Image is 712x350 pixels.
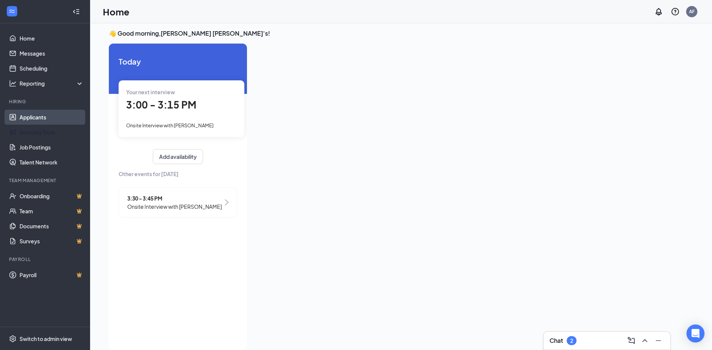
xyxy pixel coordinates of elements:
[109,29,673,38] h3: 👋 Good morning, [PERSON_NAME] [PERSON_NAME]'s !
[72,8,80,15] svg: Collapse
[640,336,649,345] svg: ChevronUp
[627,336,636,345] svg: ComposeMessage
[654,336,663,345] svg: Minimize
[103,5,129,18] h1: Home
[639,335,651,347] button: ChevronUp
[671,7,680,16] svg: QuestionInfo
[20,234,84,249] a: SurveysCrown
[20,46,84,61] a: Messages
[689,8,695,15] div: AF
[126,122,214,128] span: Onsite Interview with [PERSON_NAME]
[20,31,84,46] a: Home
[654,7,663,16] svg: Notifications
[625,335,637,347] button: ComposeMessage
[153,149,203,164] button: Add availability
[20,204,84,219] a: TeamCrown
[20,335,72,342] div: Switch to admin view
[20,110,84,125] a: Applicants
[20,219,84,234] a: DocumentsCrown
[126,98,196,111] span: 3:00 - 3:15 PM
[9,177,82,184] div: Team Management
[119,170,237,178] span: Other events for [DATE]
[652,335,664,347] button: Minimize
[20,267,84,282] a: PayrollCrown
[20,61,84,76] a: Scheduling
[20,189,84,204] a: OnboardingCrown
[126,89,175,95] span: Your next interview
[549,336,563,345] h3: Chat
[127,194,222,202] span: 3:30 - 3:45 PM
[9,335,17,342] svg: Settings
[127,202,222,211] span: Onsite Interview with [PERSON_NAME]
[20,80,84,87] div: Reporting
[20,140,84,155] a: Job Postings
[9,80,17,87] svg: Analysis
[20,155,84,170] a: Talent Network
[119,56,237,67] span: Today
[9,98,82,105] div: Hiring
[20,125,84,140] a: Sourcing Tools
[8,8,16,15] svg: WorkstreamLogo
[9,256,82,262] div: Payroll
[570,338,573,344] div: 2
[686,324,704,342] div: Open Intercom Messenger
